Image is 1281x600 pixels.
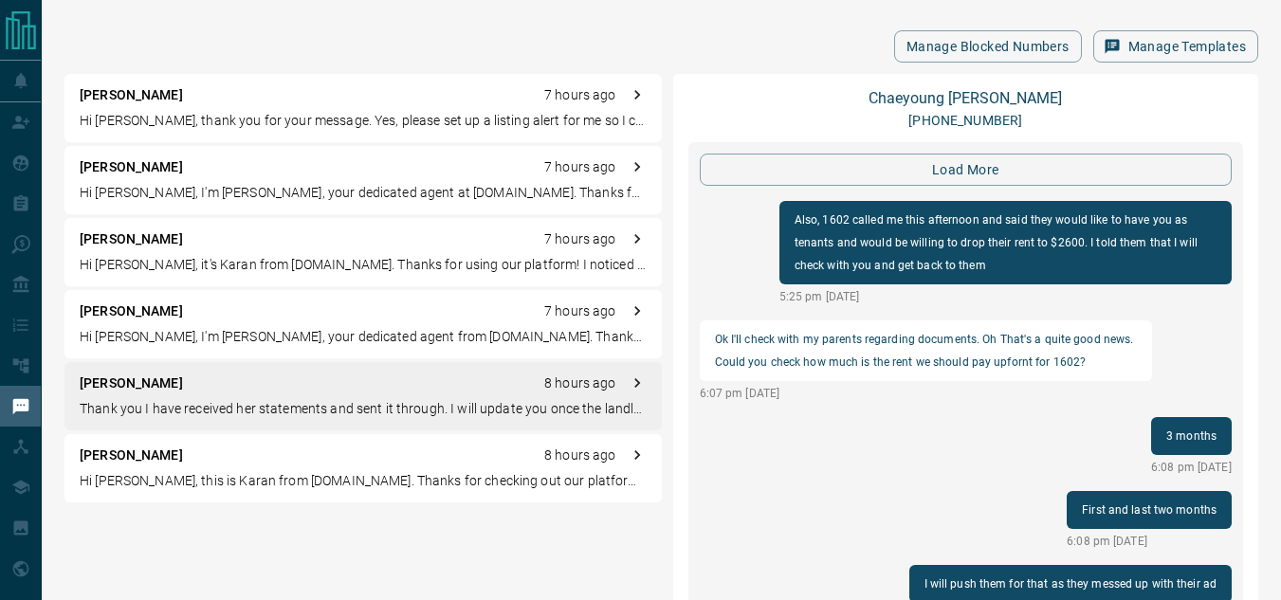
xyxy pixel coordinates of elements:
p: Also, 1602 called me this afternoon and said they would like to have you as tenants and would be ... [795,209,1217,277]
p: 7 hours ago [544,229,615,249]
p: [PERSON_NAME] [80,445,183,465]
p: Hi [PERSON_NAME], this is Karan from [DOMAIN_NAME]. Thanks for checking out our platform! I see y... [80,471,647,491]
p: [PERSON_NAME] [80,373,183,393]
p: 7 hours ago [544,85,615,105]
p: 8 hours ago [544,373,615,393]
p: Hi [PERSON_NAME], I'm [PERSON_NAME], your dedicated agent from [DOMAIN_NAME]. Thanks for explorin... [80,327,647,347]
p: 7 hours ago [544,301,615,321]
button: load more [700,154,1233,186]
p: [PERSON_NAME] [80,301,183,321]
p: 6:08 pm [DATE] [1151,459,1232,476]
p: Hi [PERSON_NAME], thank you for your message. Yes, please set up a listing alert for me so I can ... [80,111,647,131]
p: 5:25 pm [DATE] [779,288,1232,305]
p: First and last two months [1082,499,1217,521]
p: [PERSON_NAME] [80,157,183,177]
p: Hi [PERSON_NAME], I'm [PERSON_NAME], your dedicated agent at [DOMAIN_NAME]. Thanks for verifying ... [80,183,647,203]
p: Hi [PERSON_NAME], it's Karan from [DOMAIN_NAME]. Thanks for using our platform! I noticed you wer... [80,255,647,275]
p: 3 months [1166,425,1217,447]
p: [PERSON_NAME] [80,85,183,105]
p: 8 hours ago [544,445,615,465]
p: Thank you I have received her statements and sent it through. I will update you once the landlord... [80,399,647,419]
p: 7 hours ago [544,157,615,177]
p: [PHONE_NUMBER] [908,111,1022,131]
p: [PERSON_NAME] [80,229,183,249]
button: Manage Templates [1093,30,1258,63]
p: 6:08 pm [DATE] [1067,533,1232,550]
p: Ok I'll check with my parents regarding documents. Oh That's a quite good news. Could you check h... [715,328,1137,373]
p: 6:07 pm [DATE] [700,385,1152,402]
a: Chaeyoung [PERSON_NAME] [869,89,1062,107]
button: Manage Blocked Numbers [894,30,1082,63]
p: I will push them for that as they messed up with their ad [924,573,1217,595]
